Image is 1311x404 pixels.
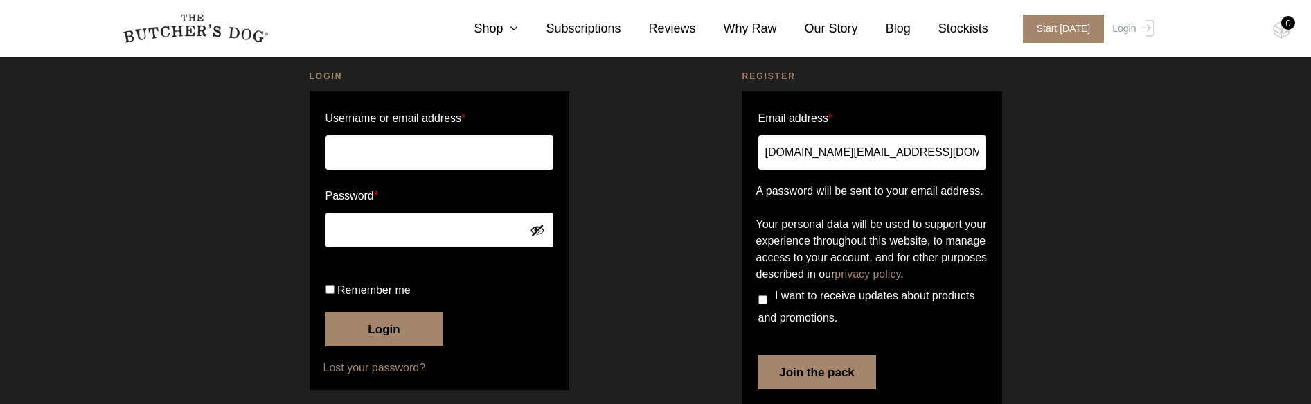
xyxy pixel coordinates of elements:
[1009,15,1109,43] a: Start [DATE]
[756,183,988,200] p: A password will be sent to your email address.
[310,69,569,83] h2: Login
[1273,21,1290,39] img: TBD_Cart-Empty.png
[777,19,858,38] a: Our Story
[758,107,833,130] label: Email address
[1109,15,1154,43] a: Login
[323,360,555,376] a: Lost your password?
[446,19,518,38] a: Shop
[337,284,411,296] span: Remember me
[911,19,988,38] a: Stockists
[621,19,696,38] a: Reviews
[325,285,335,294] input: Remember me
[696,19,777,38] a: Why Raw
[742,69,1002,83] h2: Register
[518,19,621,38] a: Subscriptions
[858,19,911,38] a: Blog
[1281,16,1295,30] div: 0
[325,107,553,130] label: Username or email address
[758,295,767,304] input: I want to receive updates about products and promotions.
[1023,15,1105,43] span: Start [DATE]
[758,290,975,324] span: I want to receive updates about products and promotions.
[325,185,553,207] label: Password
[758,355,876,389] button: Join the pack
[530,222,545,238] button: Show password
[835,268,900,280] a: privacy policy
[325,312,443,346] button: Login
[756,216,988,283] p: Your personal data will be used to support your experience throughout this website, to manage acc...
